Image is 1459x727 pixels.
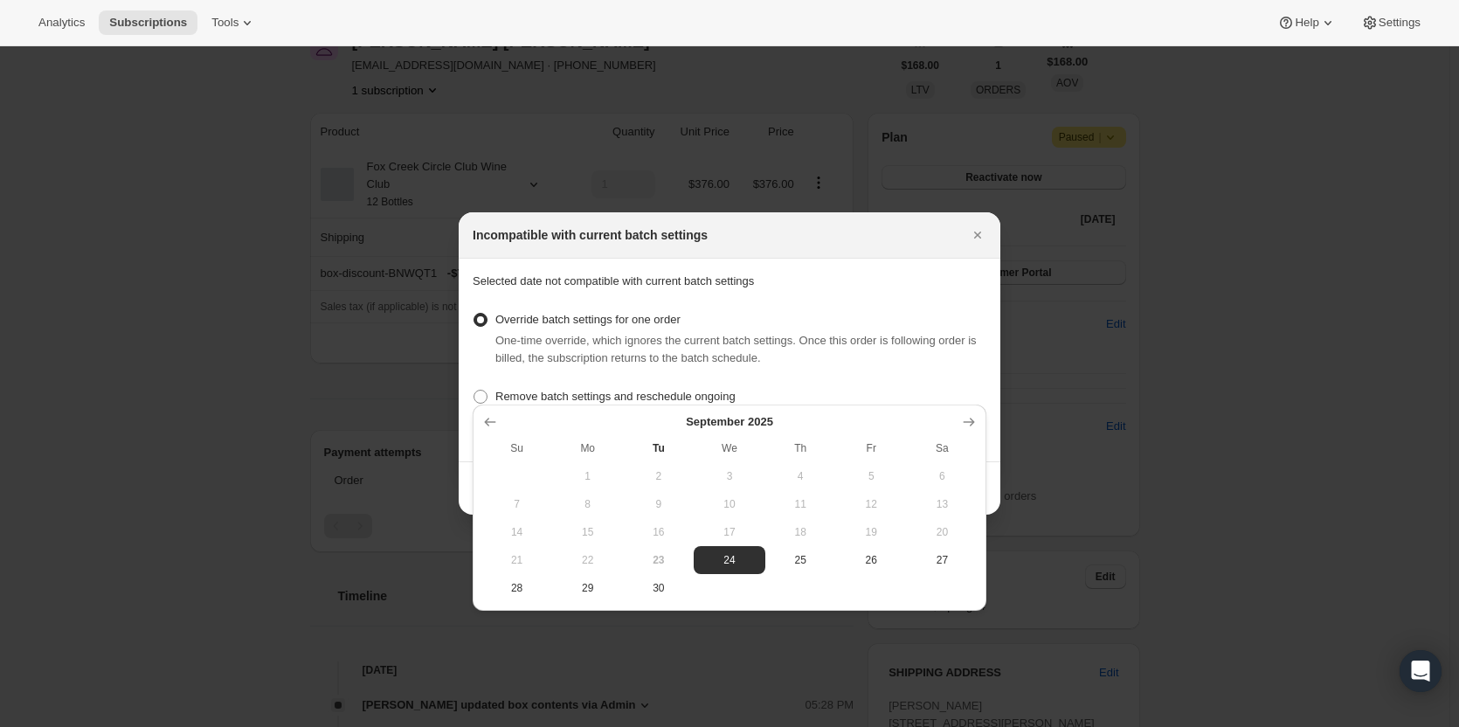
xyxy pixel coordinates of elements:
[701,497,757,511] span: 10
[907,518,978,546] button: Saturday September 20 2025
[694,434,764,462] th: Wednesday
[552,518,623,546] button: Monday September 15 2025
[694,546,764,574] button: Wednesday September 24 2025
[957,410,981,434] button: Show next month, October 2025
[481,434,552,462] th: Sunday
[481,574,552,602] button: Sunday September 28 2025
[914,441,971,455] span: Sa
[211,16,239,30] span: Tools
[694,490,764,518] button: Wednesday September 10 2025
[552,546,623,574] button: Monday September 22 2025
[1295,16,1318,30] span: Help
[488,525,545,539] span: 14
[772,553,829,567] span: 25
[488,441,545,455] span: Su
[623,434,694,462] th: Tuesday
[201,10,266,35] button: Tools
[1379,16,1421,30] span: Settings
[772,441,829,455] span: Th
[836,490,907,518] button: Friday September 12 2025
[1351,10,1431,35] button: Settings
[843,441,900,455] span: Fr
[481,518,552,546] button: Sunday September 14 2025
[772,469,829,483] span: 4
[623,574,694,602] button: Tuesday September 30 2025
[914,497,971,511] span: 13
[552,462,623,490] button: Monday September 1 2025
[843,469,900,483] span: 5
[623,490,694,518] button: Tuesday September 9 2025
[772,525,829,539] span: 18
[836,546,907,574] button: Friday September 26 2025
[1400,650,1442,692] div: Open Intercom Messenger
[772,497,829,511] span: 11
[765,490,836,518] button: Thursday September 11 2025
[907,546,978,574] button: Saturday September 27 2025
[488,581,545,595] span: 28
[623,546,694,574] button: Today Tuesday September 23 2025
[495,313,681,326] span: Override batch settings for one order
[630,525,687,539] span: 16
[481,546,552,574] button: Sunday September 21 2025
[765,462,836,490] button: Thursday September 4 2025
[559,469,616,483] span: 1
[630,469,687,483] span: 2
[552,574,623,602] button: Monday September 29 2025
[559,497,616,511] span: 8
[495,334,977,364] span: One-time override, which ignores the current batch settings. Once this order is following order i...
[701,469,757,483] span: 3
[701,525,757,539] span: 17
[473,274,754,287] span: Selected date not compatible with current batch settings
[630,581,687,595] span: 30
[559,553,616,567] span: 22
[488,497,545,511] span: 7
[914,553,971,567] span: 27
[765,518,836,546] button: Thursday September 18 2025
[630,441,687,455] span: Tu
[559,441,616,455] span: Mo
[843,525,900,539] span: 19
[481,490,552,518] button: Sunday September 7 2025
[836,434,907,462] th: Friday
[843,497,900,511] span: 12
[109,16,187,30] span: Subscriptions
[552,490,623,518] button: Monday September 8 2025
[914,525,971,539] span: 20
[907,434,978,462] th: Saturday
[623,462,694,490] button: Tuesday September 2 2025
[488,553,545,567] span: 21
[495,390,736,403] span: Remove batch settings and reschedule ongoing
[836,518,907,546] button: Friday September 19 2025
[701,441,757,455] span: We
[559,525,616,539] span: 15
[559,581,616,595] span: 29
[28,10,95,35] button: Analytics
[630,497,687,511] span: 9
[473,226,708,244] h2: Incompatible with current batch settings
[694,462,764,490] button: Wednesday September 3 2025
[478,410,502,434] button: Show previous month, August 2025
[836,462,907,490] button: Friday September 5 2025
[765,434,836,462] th: Thursday
[38,16,85,30] span: Analytics
[701,553,757,567] span: 24
[843,553,900,567] span: 26
[623,518,694,546] button: Tuesday September 16 2025
[907,462,978,490] button: Saturday September 6 2025
[1267,10,1346,35] button: Help
[99,10,197,35] button: Subscriptions
[694,518,764,546] button: Wednesday September 17 2025
[765,546,836,574] button: Thursday September 25 2025
[552,434,623,462] th: Monday
[630,553,687,567] span: 23
[907,490,978,518] button: Saturday September 13 2025
[914,469,971,483] span: 6
[965,223,990,247] button: Close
